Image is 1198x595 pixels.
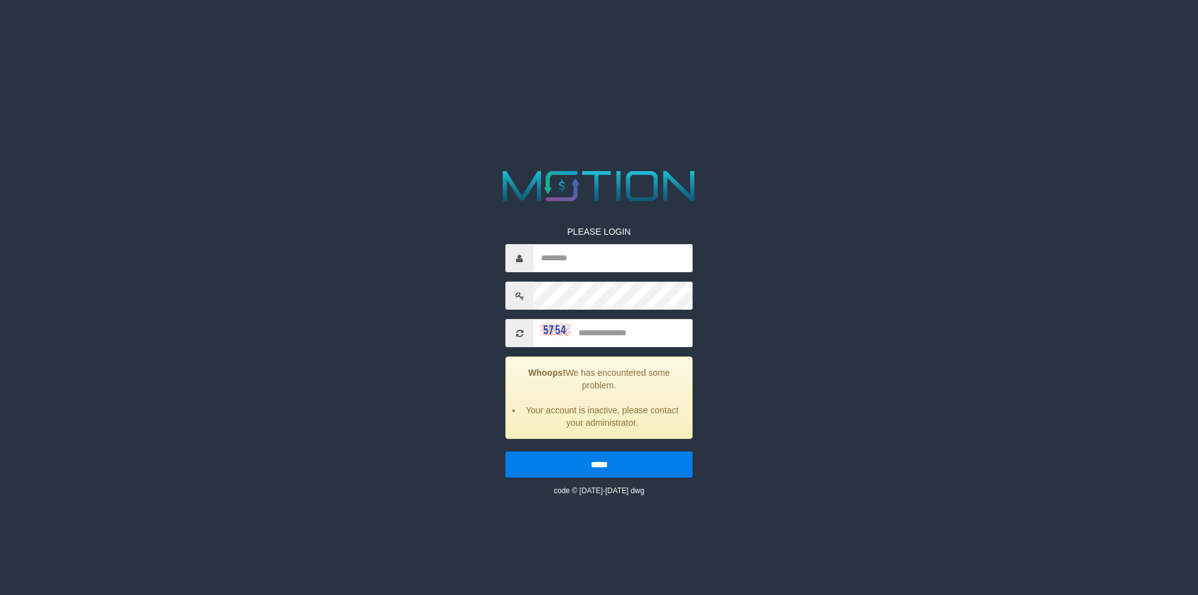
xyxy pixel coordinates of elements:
img: MOTION_logo.png [494,165,704,207]
p: PLEASE LOGIN [505,225,693,238]
img: captcha [540,323,571,336]
strong: Whoops! [528,368,566,378]
li: Your account is inactive, please contact your administrator. [522,404,683,429]
div: We has encountered some problem. [505,357,693,439]
small: code © [DATE]-[DATE] dwg [553,486,644,495]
